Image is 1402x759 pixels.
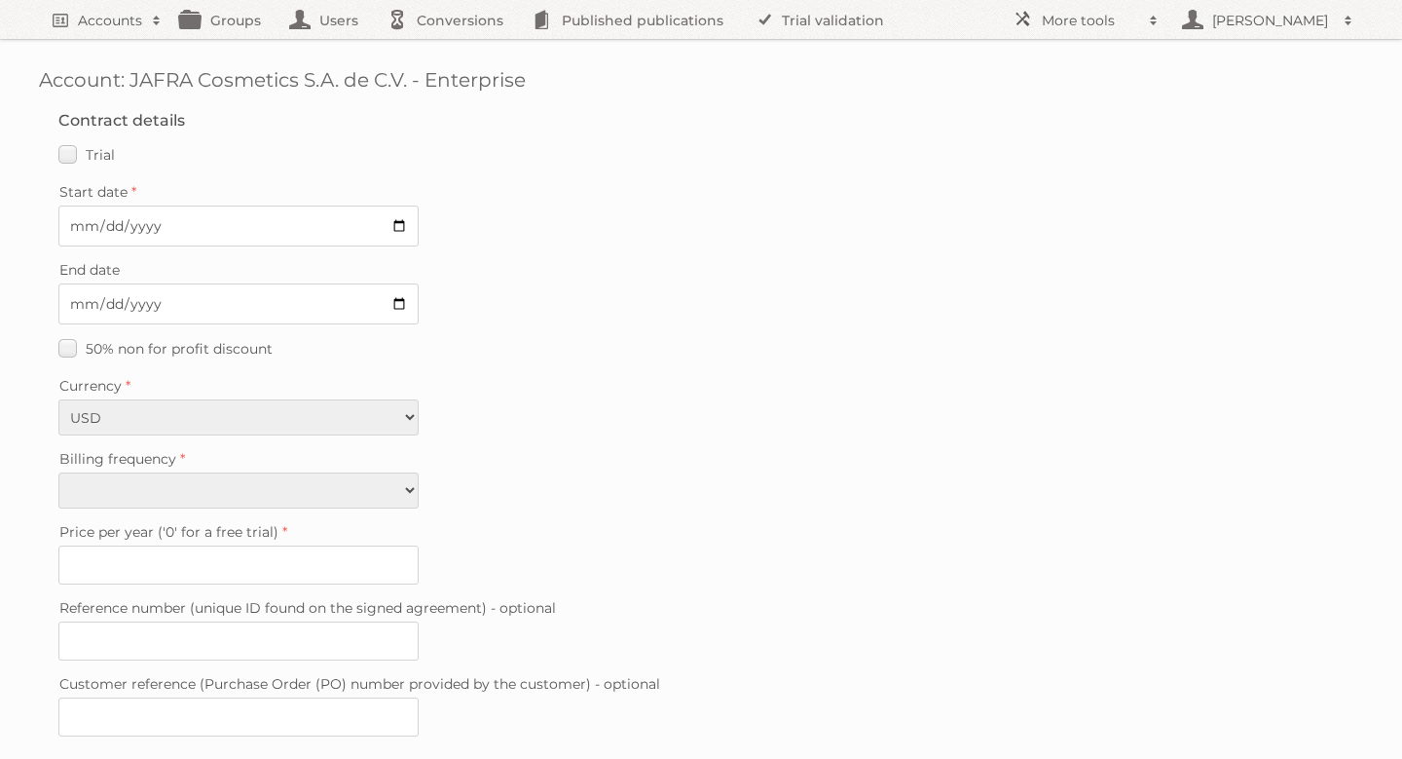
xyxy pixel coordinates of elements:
span: Price per year ('0' for a free trial) [59,523,278,541]
h1: Account: JAFRA Cosmetics S.A. de C.V. - Enterprise [39,68,1363,92]
span: End date [59,261,120,279]
span: Reference number (unique ID found on the signed agreement) - optional [59,599,556,617]
h2: More tools [1042,11,1139,30]
span: Customer reference (Purchase Order (PO) number provided by the customer) - optional [59,675,660,693]
span: Currency [59,377,122,395]
span: Trial [86,146,115,164]
h2: [PERSON_NAME] [1207,11,1334,30]
h2: Accounts [78,11,142,30]
legend: Contract details [58,111,185,130]
span: Billing frequency [59,450,176,468]
span: Start date [59,183,128,201]
span: 50% non for profit discount [86,340,273,358]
